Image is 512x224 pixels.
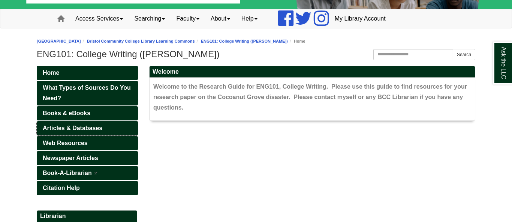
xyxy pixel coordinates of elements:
span: Home [43,70,59,76]
h2: Librarian [37,211,137,222]
a: [GEOGRAPHIC_DATA] [37,39,81,43]
a: What Types of Sources Do You Need? [37,81,138,105]
a: Books & eBooks [37,106,138,120]
i: This link opens in a new window [93,172,98,175]
span: Articles & Databases [43,125,102,131]
a: Faculty [171,9,205,28]
a: Searching [129,9,171,28]
a: Citation Help [37,181,138,195]
a: Access Services [70,9,129,28]
a: Book-A-Librarian [37,166,138,180]
span: Book-A-Librarian [43,170,92,176]
span: Web Resources [43,140,88,146]
a: Bristol Community College Library Learning Commons [87,39,195,43]
li: Home [288,38,305,45]
span: Newspaper Articles [43,155,98,161]
h1: ENG101: College Writing ([PERSON_NAME]) [37,49,475,59]
button: Search [453,49,475,60]
a: My Library Account [329,9,391,28]
a: Articles & Databases [37,121,138,135]
a: ENG101: College Writing ([PERSON_NAME]) [201,39,288,43]
nav: breadcrumb [37,38,475,45]
span: Citation Help [43,185,80,191]
a: Newspaper Articles [37,151,138,165]
span: Books & eBooks [43,110,90,116]
a: About [205,9,236,28]
a: Home [37,66,138,80]
span: What Types of Sources Do You Need? [43,85,131,101]
a: Web Resources [37,136,138,150]
a: Help [236,9,263,28]
span: Welcome to the Research Guide for ENG101, College Writing. Please use this guide to find resource... [153,83,467,111]
h2: Welcome [150,66,475,78]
